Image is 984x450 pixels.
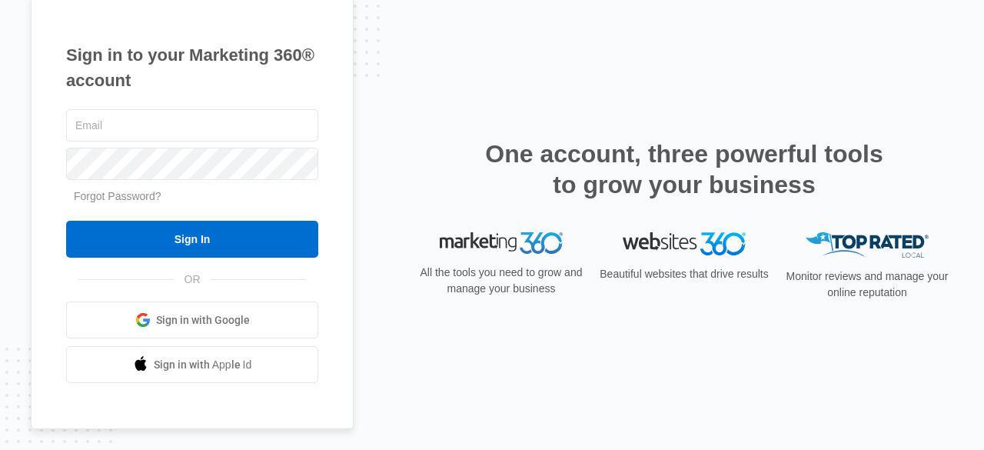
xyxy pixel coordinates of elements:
[598,266,770,282] p: Beautiful websites that drive results
[66,109,318,142] input: Email
[440,232,563,254] img: Marketing 360
[66,302,318,338] a: Sign in with Google
[66,346,318,383] a: Sign in with Apple Id
[480,138,888,200] h2: One account, three powerful tools to grow your business
[154,357,252,373] span: Sign in with Apple Id
[623,232,746,255] img: Websites 360
[781,268,953,301] p: Monitor reviews and manage your online reputation
[74,190,161,202] a: Forgot Password?
[415,265,587,297] p: All the tools you need to grow and manage your business
[174,272,211,288] span: OR
[156,312,250,328] span: Sign in with Google
[66,221,318,258] input: Sign In
[66,42,318,93] h1: Sign in to your Marketing 360® account
[806,232,929,258] img: Top Rated Local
